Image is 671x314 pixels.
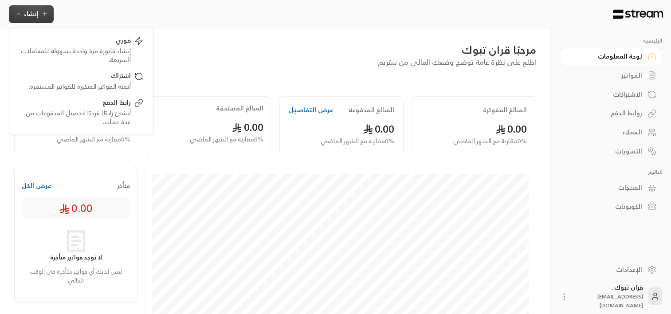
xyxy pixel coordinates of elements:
a: العملاء [560,124,662,141]
div: الإعدادات [571,265,642,274]
a: فوريإنشاء فاتورة مرة واحدة بسهولة للمعاملات السريعة. [15,32,148,68]
h2: المبالغ المدفوعة [349,106,394,114]
span: 0.00 [363,120,394,138]
div: أتمتة الفواتير المتكررة للفواتير المستمرة. [19,82,131,91]
div: الكوبونات [571,202,642,211]
div: التسويات [571,147,642,156]
button: عرض الكل [22,181,51,190]
a: الكوبونات [560,198,662,216]
span: [EMAIL_ADDRESS][DOMAIN_NAME] [597,292,643,310]
div: إنشاء فاتورة مرة واحدة بسهولة للمعاملات السريعة. [19,47,131,64]
a: روابط الدفع [560,105,662,122]
span: 0 % مقارنة مع الشهر الماضي [190,135,263,144]
strong: لا توجد فواتير متأخرة [50,252,102,263]
div: مرحبًا قران تبوك [14,43,536,57]
a: التسويات [560,142,662,160]
div: أنشئ رابطًا فريدًا لتحصيل المدفوعات من عدة عملاء. [19,109,131,126]
div: روابط الدفع [571,109,642,118]
a: الاشتراكات [560,86,662,103]
div: المنتجات [571,183,642,192]
img: Logo [612,9,664,19]
span: 0 % مقارنة مع الشهر الماضي [453,137,527,146]
a: الفواتير [560,67,662,84]
span: 0 % مقارنة مع الشهر الماضي [57,135,130,144]
a: المنتجات [560,179,662,196]
div: الفواتير [571,71,642,80]
span: إنشاء [24,8,39,19]
a: الإعدادات [560,261,662,278]
p: كتالوج [560,169,662,176]
div: اشتراك [19,71,131,82]
button: إنشاء [9,5,54,23]
span: 0 % مقارنة مع الشهر الماضي [321,137,394,146]
span: 0.00 [232,118,263,136]
a: لوحة المعلومات [560,48,662,65]
h2: المبالغ المستحقة [216,104,263,113]
button: عرض التفاصيل [289,106,334,114]
a: اشتراكأتمتة الفواتير المتكررة للفواتير المستمرة. [15,68,148,94]
div: لوحة المعلومات [571,52,642,61]
p: ليس لديك أي فواتير متأخرة في الوقت الحالي [22,267,130,285]
span: 0.00 [495,120,527,138]
span: متأخر [117,181,130,190]
h2: المبالغ المفوترة [483,106,527,114]
p: الرئيسية [560,37,662,44]
div: قران تبوك . [574,283,643,310]
span: اطلع على نظرة عامة توضح وضعك المالي من ستريم [378,56,536,68]
div: العملاء [571,128,642,137]
div: رابط الدفع [19,98,131,109]
div: فوري [19,36,131,47]
div: الاشتراكات [571,90,642,99]
span: 0.00 [59,201,93,215]
a: رابط الدفعأنشئ رابطًا فريدًا لتحصيل المدفوعات من عدة عملاء. [15,94,148,130]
